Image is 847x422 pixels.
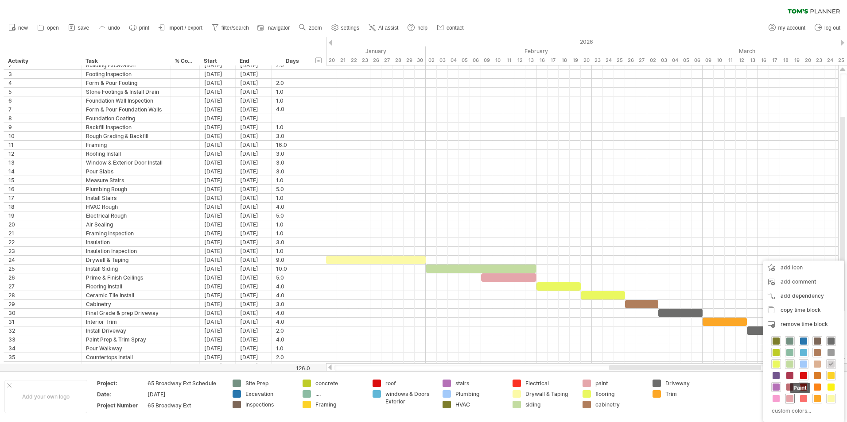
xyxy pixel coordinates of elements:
div: [DATE] [236,256,272,264]
div: Days [271,57,313,65]
div: 18 [8,203,77,211]
div: Tuesday, 3 February 2026 [437,56,448,65]
div: Window & Exterior Door Install [86,158,166,167]
div: stairs [455,380,504,387]
div: HVAC Rough [86,203,166,211]
div: 13 [8,158,77,167]
span: remove time block [781,321,828,327]
div: 12 [8,150,77,158]
div: [DATE] [200,335,236,344]
div: Wednesday, 11 March 2026 [725,56,736,65]
div: 29 [8,300,77,308]
div: 1.0 [276,194,309,202]
div: 126.0 [272,365,310,372]
div: Tuesday, 20 January 2026 [326,56,337,65]
div: Monday, 2 March 2026 [647,56,658,65]
div: 32 [8,326,77,335]
div: Paint Prep & Trim Spray [86,335,166,344]
div: 1.0 [276,123,309,131]
div: 2.0 [276,79,309,87]
a: undo [96,22,123,34]
div: flooring [595,390,644,398]
div: [DATE] [236,291,272,299]
div: Measure Stairs [86,176,166,184]
div: 31 [8,318,77,326]
div: 15 [8,176,77,184]
div: Wednesday, 18 March 2026 [780,56,791,65]
div: concrete [315,380,364,387]
div: [DATE] [236,247,272,255]
div: Monday, 23 February 2026 [592,56,603,65]
div: 14 [8,167,77,176]
span: open [47,25,59,31]
div: 35 [8,353,77,361]
div: 65 Broadway Ext [148,402,222,409]
div: Drywall & Taping [525,390,574,398]
div: 26 [8,273,77,282]
div: Friday, 20 February 2026 [581,56,592,65]
a: log out [812,22,843,34]
div: Friday, 6 February 2026 [470,56,481,65]
div: 33 [8,335,77,344]
div: [DATE] [236,141,272,149]
div: [DATE] [200,176,236,184]
div: Plumbing [455,390,504,398]
div: HVAC [455,401,504,408]
div: 1.0 [276,247,309,255]
span: log out [824,25,840,31]
div: add comment [763,275,844,289]
div: Tuesday, 10 March 2026 [714,56,725,65]
div: [DATE] [236,318,272,326]
div: [DATE] [200,158,236,167]
div: 4.0 [276,203,309,211]
span: new [18,25,28,31]
div: Friday, 6 March 2026 [692,56,703,65]
div: roof [385,380,434,387]
div: 5.0 [276,211,309,220]
span: paint [790,383,810,393]
a: settings [329,22,362,34]
span: zoom [309,25,322,31]
div: [DATE] [236,362,272,370]
div: 11 [8,141,77,149]
div: [DATE] [236,344,272,353]
a: my account [766,22,808,34]
div: Drywall & Taping [86,256,166,264]
div: [DATE] [236,309,272,317]
div: custom colors... [768,405,837,417]
div: 9.0 [276,256,309,264]
div: Ceramic Tile Install [86,291,166,299]
div: [DATE] [236,150,272,158]
div: [DATE] [236,335,272,344]
div: 28 [8,291,77,299]
div: Cabinetry [86,300,166,308]
div: Thursday, 12 March 2026 [736,56,747,65]
div: Site Prep [245,380,294,387]
div: 1.0 [276,176,309,184]
span: contact [447,25,464,31]
div: 1.0 [276,96,309,105]
div: Foundation Wall Inspection [86,96,166,105]
div: 27 [8,282,77,291]
div: [DATE] [200,211,236,220]
div: Monday, 16 February 2026 [536,56,548,65]
div: 3.0 [276,167,309,176]
div: Install Stairs [86,194,166,202]
div: 23 [8,247,77,255]
div: cabinetry [595,401,644,408]
a: import / export [156,22,205,34]
div: add dependency [763,289,844,303]
div: Wednesday, 28 January 2026 [392,56,404,65]
div: Project: [97,380,146,387]
div: 65 Broadway Ext Schedule [148,380,222,387]
div: [DATE] [236,158,272,167]
a: help [405,22,430,34]
div: 1.0 [276,88,309,96]
div: Thursday, 19 March 2026 [791,56,802,65]
div: [DATE] [236,176,272,184]
span: my account [778,25,805,31]
span: AI assist [378,25,398,31]
div: [DATE] [200,344,236,353]
div: [DATE] [236,220,272,229]
div: [DATE] [236,326,272,335]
